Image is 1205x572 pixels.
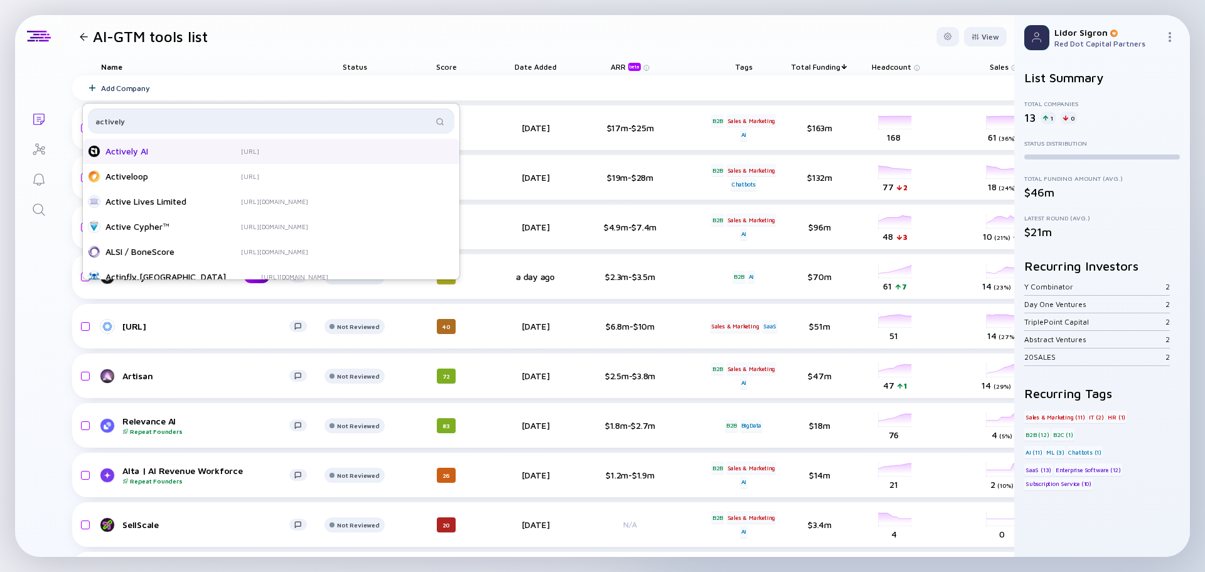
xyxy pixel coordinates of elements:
div: $1.2m-$1.9m [589,470,671,480]
div: $14m [779,470,860,480]
div: Score [411,58,481,75]
div: SaaS (13) [1024,463,1052,476]
div: IT (2) [1088,411,1105,423]
div: Latest Round (Avg.) [1024,214,1180,222]
div: [URL][DOMAIN_NAME] [241,222,308,231]
div: Sales & Marketing (11) [1024,411,1086,423]
button: View [964,27,1007,46]
div: Enterprise Software (12) [1054,463,1122,476]
div: SellScale [122,519,289,530]
span: Status [343,62,367,72]
div: Total Companies [1024,100,1180,107]
div: Sales & Marketing [726,164,777,176]
div: B2C (1) [1052,428,1074,441]
div: $17m-$25m [589,122,671,133]
div: Sales & Marketing [726,213,777,226]
div: Alta | AI Revenue Workforce [122,465,289,485]
div: 20SALES [1024,352,1165,362]
div: Sales & Marketing [710,320,761,333]
div: 2 [1165,299,1170,309]
div: 26 [437,468,456,483]
div: $2.5m-$3.8m [589,370,671,381]
div: BigData [740,419,763,432]
div: ML (3) [1045,446,1066,458]
div: 0 [1061,112,1077,124]
div: B2B [732,271,746,283]
div: Date Added [500,58,570,75]
span: Headcount [872,62,911,72]
div: 72 [437,369,456,384]
div: [DATE] [500,370,570,381]
div: $21m [1024,225,1180,239]
div: Repeat Founders [122,428,289,435]
div: [URL][DOMAIN_NAME] [241,247,308,256]
span: Total Funding [791,62,840,72]
div: Active Lives Limited [105,195,206,208]
div: N/A [589,520,671,529]
div: Sales & Marketing [726,362,777,375]
div: $1.8m-$2.7m [589,420,671,431]
div: beta [628,63,641,71]
div: [DATE] [500,321,570,332]
div: [DATE] [500,470,570,480]
div: 40 [437,319,456,334]
div: SaaS [762,320,778,333]
div: Name [91,58,317,75]
div: AI [740,526,748,538]
div: TriplePoint Capital [1024,317,1165,326]
div: $4.9m-$7.4m [589,222,671,232]
div: $18m [779,420,860,431]
div: [DATE] [500,222,570,232]
div: $46m [1024,186,1180,199]
div: [DATE] [500,172,570,183]
img: Profile Picture [1024,25,1049,50]
a: Lists [15,103,62,133]
div: Not Reviewed [337,472,379,479]
div: 20 [437,517,456,532]
h2: Recurring Investors [1024,259,1180,273]
div: B2B [711,362,724,375]
div: Not Reviewed [337,323,379,330]
div: B2B [711,114,724,127]
div: Abstract Ventures [1024,335,1165,344]
a: Artisan [101,369,317,384]
div: 13 [1024,111,1036,124]
div: Add Company [101,84,149,93]
div: $47m [779,370,860,381]
div: AI [740,377,748,389]
div: AI (11) [1024,446,1044,458]
div: AI [747,271,756,283]
div: $2.3m-$3.5m [589,271,671,282]
div: [URL][DOMAIN_NAME] [261,273,328,281]
div: $70m [779,271,860,282]
div: Day One Ventures [1024,299,1165,309]
div: B2B [711,213,724,226]
div: Active Cypher™ [105,220,206,233]
div: Chatbots [731,178,757,191]
div: AI [740,129,748,141]
div: [URL] [241,172,259,181]
a: [URL] [101,319,317,334]
div: [URL] [122,321,289,332]
div: Not Reviewed [337,372,379,380]
div: $3.4m [779,519,860,530]
div: [URL][DOMAIN_NAME] [241,197,308,206]
div: Status Distribution [1024,139,1180,147]
a: Relevance AIRepeat Founders [101,416,317,435]
div: B2B [711,461,724,474]
div: Activeloop [105,170,206,183]
div: 2 [1165,317,1170,326]
div: AI [740,228,748,240]
div: $6.8m-$10m [589,321,671,332]
div: Total Funding Amount (Avg.) [1024,175,1180,182]
h2: List Summary [1024,70,1180,85]
div: AI [740,476,748,488]
div: [DATE] [500,420,570,431]
div: Tags [709,58,779,75]
h2: Recurring Tags [1024,386,1180,401]
div: $163m [779,122,860,133]
div: Sales & Marketing [726,461,777,474]
div: Chatbots (1) [1067,446,1103,458]
div: $51m [779,321,860,332]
